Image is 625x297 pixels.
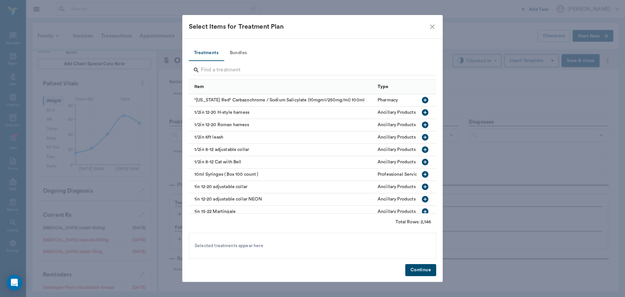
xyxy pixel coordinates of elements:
[189,131,374,144] div: 1/2in 6ft leash
[189,144,374,156] div: 1/2in 8-12 adjustable collar
[189,119,374,131] div: 1/2in 12-20 Roman harness
[428,23,436,31] button: close
[189,169,374,181] div: 10ml Syringes ( Box 100 count )
[195,243,263,249] span: Selected treatments appear here
[378,208,438,215] div: Ancillary Products & Services
[378,122,438,128] div: Ancillary Products & Services
[7,275,22,290] div: Open Intercom Messenger
[189,193,374,206] div: 1in 12-20 adjustable collar NEON
[189,79,374,94] div: Item
[378,109,438,116] div: Ancillary Products & Services
[405,264,436,276] button: Continue
[378,184,438,190] div: Ancillary Products & Services
[378,159,438,165] div: Ancillary Products & Services
[378,171,422,178] div: Professional Services
[189,206,374,218] div: 1in 15-22 Martingale
[193,65,435,77] div: Search
[378,78,389,96] div: Type
[189,22,428,32] div: Select Items for Treatment Plan
[189,107,374,119] div: 1/2in 12-20 H-style harness
[374,79,455,94] div: Type
[378,134,438,141] div: Ancillary Products & Services
[201,65,425,75] input: Find a treatment
[189,94,374,107] div: "[US_STATE] Red" Carbazochrome / Sodium Salicylate (10mgml/250mg/ml) 100ml
[194,78,204,96] div: Item
[378,196,438,202] div: Ancillary Products & Services
[378,97,398,103] div: Pharmacy
[224,45,253,61] button: Bundles
[189,156,374,169] div: 1/2in 8-12 Cat with Bell
[189,45,224,61] button: Treatments
[378,146,438,153] div: Ancillary Products & Services
[189,181,374,193] div: 1in 12-20 adjustable collar
[396,219,431,225] div: Total Rows: 2,146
